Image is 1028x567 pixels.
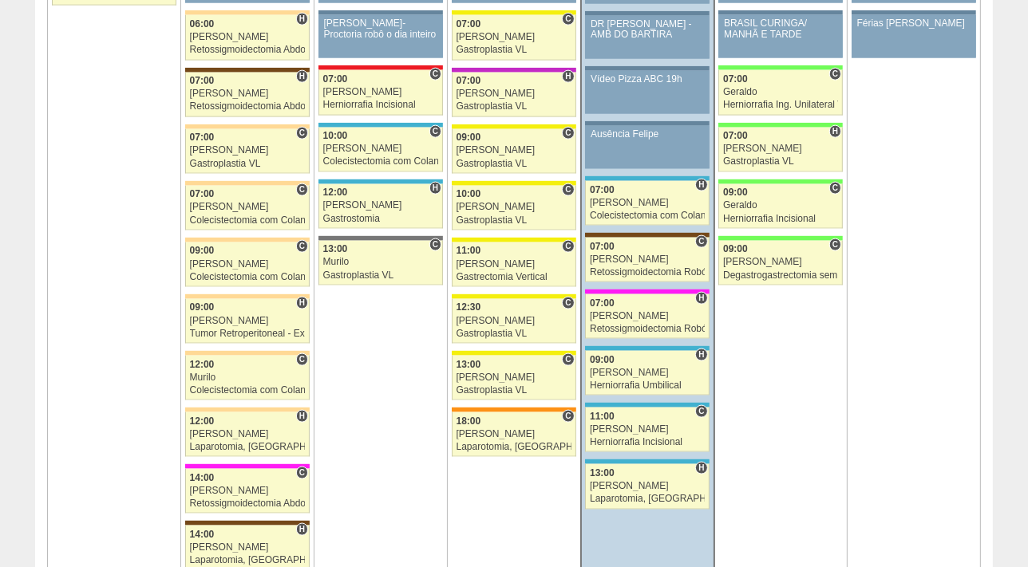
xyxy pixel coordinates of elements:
span: 09:00 [723,187,748,198]
div: [PERSON_NAME] [590,481,705,491]
div: Herniorrafia Ing. Unilateral VL [723,100,838,110]
span: Consultório [562,13,574,26]
div: Gastroplastia VL [457,385,571,396]
div: Key: Santa Joana [185,521,310,526]
div: Geraldo [723,200,838,211]
span: Consultório [296,183,308,196]
div: [PERSON_NAME] [190,259,306,270]
div: Key: Pro Matre [185,464,310,469]
div: Key: Neomater [585,346,709,351]
div: Key: Maria Braido [452,68,576,73]
div: Retossigmoidectomia Abdominal VL [190,498,306,509]
a: H 07:00 [PERSON_NAME] Gastroplastia VL [452,73,576,117]
span: 07:00 [723,73,748,85]
a: C 07:00 [PERSON_NAME] Gastroplastia VL [185,129,310,174]
div: Herniorrafia Incisional [590,437,705,447]
div: Key: Neomater [585,459,709,464]
div: [PERSON_NAME] [190,32,306,42]
div: [PERSON_NAME] [590,424,705,435]
a: H 07:00 [PERSON_NAME] Retossigmoidectomia Abdominal VL [185,73,310,117]
span: 09:00 [723,243,748,254]
div: Key: Brasil [718,65,843,70]
a: C 07:00 [PERSON_NAME] Gastroplastia VL [452,15,576,60]
div: [PERSON_NAME] [457,372,571,383]
div: [PERSON_NAME] [590,254,705,265]
span: Consultório [562,240,574,253]
div: [PERSON_NAME] [457,316,571,326]
div: Gastroplastia VL [457,329,571,339]
a: C 10:00 [PERSON_NAME] Colecistectomia com Colangiografia VL [318,128,443,172]
div: [PERSON_NAME] [323,144,439,154]
div: Herniorrafia Incisional [323,100,439,110]
a: C 12:00 Murilo Colecistectomia com Colangiografia VL [185,356,310,400]
span: Hospital [296,297,308,309]
a: C 14:00 [PERSON_NAME] Retossigmoidectomia Abdominal VL [185,469,310,514]
div: BRASIL CURINGA/ MANHÃ E TARDE [724,18,837,39]
div: Key: Aviso [718,10,843,15]
span: 07:00 [323,73,348,85]
div: Key: Vitória [318,236,443,241]
span: Consultório [429,238,441,251]
a: C 09:00 [PERSON_NAME] Degastrogastrectomia sem vago [718,241,843,285]
a: BRASIL CURINGA/ MANHÃ E TARDE [718,15,843,58]
div: Key: Aviso [585,121,709,126]
span: Hospital [695,179,707,191]
div: Key: Brasil [718,236,843,241]
span: 11:00 [457,245,481,256]
span: 12:30 [457,301,481,313]
span: 12:00 [190,415,215,427]
div: [PERSON_NAME] [190,429,306,439]
a: [PERSON_NAME]-Proctoria robô o dia inteiro [318,15,443,58]
div: Herniorrafia Umbilical [590,380,705,391]
span: 11:00 [590,411,615,422]
div: DR [PERSON_NAME] - AMB DO BARTIRA [591,19,704,40]
span: 07:00 [590,184,615,195]
div: Key: Santa Rita [452,294,576,299]
span: 10:00 [323,130,348,141]
span: 09:00 [590,354,615,365]
span: Hospital [695,292,707,305]
div: Gastrectomia Vertical [457,272,571,282]
a: H 06:00 [PERSON_NAME] Retossigmoidectomia Abdominal VL [185,15,310,60]
div: [PERSON_NAME] [457,89,571,99]
span: Hospital [429,182,441,195]
div: Colecistectomia com Colangiografia VL [590,211,705,221]
span: 12:00 [323,187,348,198]
div: Key: Neomater [585,176,709,181]
span: Consultório [296,127,308,140]
div: Murilo [323,257,439,267]
div: Key: Santa Rita [452,351,576,356]
div: Gastroplastia VL [457,101,571,112]
span: 14:00 [190,472,215,483]
div: Key: Aviso [585,11,709,16]
div: Colecistectomia com Colangiografia VL [190,385,306,396]
a: H 07:00 [PERSON_NAME] Gastroplastia VL [718,128,843,172]
a: C 07:00 [PERSON_NAME] Colecistectomia com Colangiografia VL [185,186,310,230]
a: H 09:00 [PERSON_NAME] Tumor Retroperitoneal - Exerese [185,299,310,344]
div: Gastroplastia VL [457,45,571,55]
a: C 07:00 [PERSON_NAME] Retossigmoidectomia Robótica [585,238,709,282]
span: 07:00 [190,132,215,143]
div: [PERSON_NAME] [457,32,571,42]
a: C 10:00 [PERSON_NAME] Gastroplastia VL [452,186,576,230]
span: 07:00 [590,297,615,309]
div: Key: Santa Rita [452,238,576,242]
div: Gastroplastia VL [723,156,838,167]
div: Tumor Retroperitoneal - Exerese [190,329,306,339]
div: Key: Bartira [185,124,310,129]
div: [PERSON_NAME] [190,542,306,553]
span: 07:00 [723,130,748,141]
a: Férias [PERSON_NAME] [852,15,976,58]
div: Key: Santa Rita [452,10,576,15]
a: C 13:00 Murilo Gastroplastia VL [318,241,443,285]
div: Key: Aviso [585,66,709,71]
a: C 12:30 [PERSON_NAME] Gastroplastia VL [452,299,576,344]
div: Ausência Felipe [591,129,704,140]
div: Key: Aviso [852,10,976,15]
div: [PERSON_NAME] [457,145,571,156]
div: Laparotomia, [GEOGRAPHIC_DATA], Drenagem, Bridas VL [190,555,306,565]
span: 09:00 [190,301,215,313]
span: Consultório [562,353,574,366]
div: Key: Neomater [318,179,443,184]
a: C 07:00 [PERSON_NAME] Herniorrafia Incisional [318,70,443,115]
